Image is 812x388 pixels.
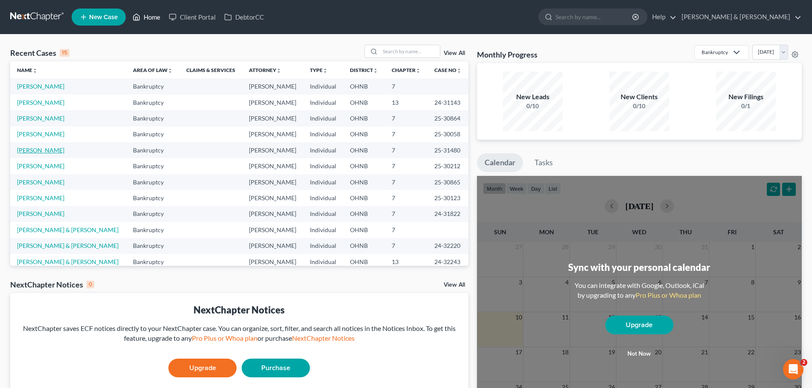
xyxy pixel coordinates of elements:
[428,190,468,206] td: 25-30123
[428,110,468,126] td: 25-30864
[477,153,523,172] a: Calendar
[126,254,179,270] td: Bankruptcy
[343,95,385,110] td: OHNB
[128,9,165,25] a: Home
[126,190,179,206] td: Bankruptcy
[242,190,303,206] td: [PERSON_NAME]
[242,359,310,377] a: Purchase
[444,50,465,56] a: View All
[303,174,343,190] td: Individual
[303,190,343,206] td: Individual
[527,153,561,172] a: Tasks
[303,222,343,238] td: Individual
[17,162,64,170] a: [PERSON_NAME]
[392,67,421,73] a: Chapterunfold_more
[303,238,343,254] td: Individual
[555,9,633,25] input: Search by name...
[242,95,303,110] td: [PERSON_NAME]
[242,78,303,94] td: [PERSON_NAME]
[126,174,179,190] td: Bankruptcy
[17,147,64,154] a: [PERSON_NAME]
[17,194,64,201] a: [PERSON_NAME]
[32,68,38,73] i: unfold_more
[126,206,179,222] td: Bankruptcy
[126,158,179,174] td: Bankruptcy
[126,78,179,94] td: Bankruptcy
[380,45,440,57] input: Search by name...
[385,126,428,142] td: 7
[343,238,385,254] td: OHNB
[610,102,669,110] div: 0/10
[571,281,708,300] div: You can integrate with Google, Outlook, iCal by upgrading to any
[303,142,343,158] td: Individual
[17,115,64,122] a: [PERSON_NAME]
[385,238,428,254] td: 7
[385,78,428,94] td: 7
[568,261,710,274] div: Sync with your personal calendar
[343,126,385,142] td: OHNB
[17,99,64,106] a: [PERSON_NAME]
[303,254,343,270] td: Individual
[343,254,385,270] td: OHNB
[249,67,281,73] a: Attorneyunfold_more
[17,226,118,233] a: [PERSON_NAME] & [PERSON_NAME]
[343,142,385,158] td: OHNB
[303,126,343,142] td: Individual
[17,83,64,90] a: [PERSON_NAME]
[416,68,421,73] i: unfold_more
[428,95,468,110] td: 24-31143
[17,258,118,265] a: [PERSON_NAME] & [PERSON_NAME]
[126,126,179,142] td: Bankruptcy
[60,49,69,57] div: 15
[126,95,179,110] td: Bankruptcy
[292,334,355,342] a: NextChapter Notices
[428,126,468,142] td: 25-30058
[783,359,803,379] iframe: Intercom live chat
[434,67,462,73] a: Case Nounfold_more
[503,102,563,110] div: 0/10
[385,158,428,174] td: 7
[126,142,179,158] td: Bankruptcy
[242,142,303,158] td: [PERSON_NAME]
[303,78,343,94] td: Individual
[303,95,343,110] td: Individual
[428,254,468,270] td: 24-32243
[133,67,173,73] a: Area of Lawunfold_more
[242,206,303,222] td: [PERSON_NAME]
[343,206,385,222] td: OHNB
[373,68,378,73] i: unfold_more
[303,110,343,126] td: Individual
[242,238,303,254] td: [PERSON_NAME]
[220,9,268,25] a: DebtorCC
[17,210,64,217] a: [PERSON_NAME]
[385,254,428,270] td: 13
[17,303,462,316] div: NextChapter Notices
[343,174,385,190] td: OHNB
[343,222,385,238] td: OHNB
[242,158,303,174] td: [PERSON_NAME]
[165,9,220,25] a: Client Portal
[702,49,728,56] div: Bankruptcy
[323,68,328,73] i: unfold_more
[10,48,69,58] div: Recent Cases
[648,9,676,25] a: Help
[428,238,468,254] td: 24-32220
[385,142,428,158] td: 7
[800,359,807,366] span: 2
[17,130,64,138] a: [PERSON_NAME]
[636,291,701,299] a: Pro Plus or Whoa plan
[242,254,303,270] td: [PERSON_NAME]
[17,178,64,186] a: [PERSON_NAME]
[17,324,462,343] div: NextChapter saves ECF notices directly to your NextChapter case. You can organize, sort, filter, ...
[343,190,385,206] td: OHNB
[87,281,94,288] div: 0
[385,190,428,206] td: 7
[428,142,468,158] td: 25-31480
[428,206,468,222] td: 24-31822
[89,14,118,20] span: New Case
[385,222,428,238] td: 7
[428,158,468,174] td: 25-30212
[126,238,179,254] td: Bankruptcy
[610,92,669,102] div: New Clients
[17,242,118,249] a: [PERSON_NAME] & [PERSON_NAME]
